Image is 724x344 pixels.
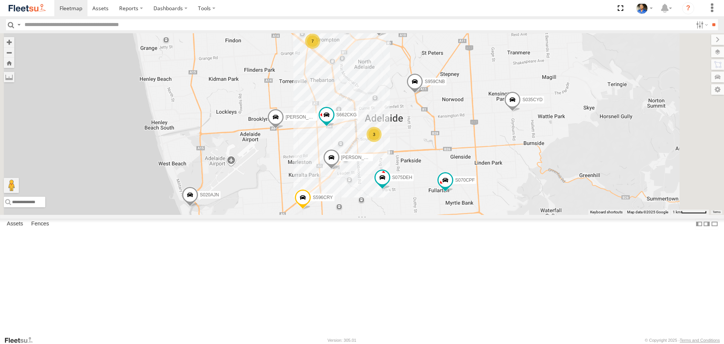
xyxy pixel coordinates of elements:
[670,210,709,215] button: Map scale: 1 km per 64 pixels
[4,37,14,47] button: Zoom in
[328,338,356,342] div: Version: 305.01
[3,219,27,230] label: Assets
[682,2,694,14] i: ?
[522,97,542,102] span: S035CYD
[341,155,379,160] span: [PERSON_NAME]
[425,79,445,84] span: S959CNB
[713,210,721,213] a: Terms
[711,84,724,95] label: Map Settings
[4,58,14,68] button: Zoom Home
[673,210,681,214] span: 1 km
[305,34,320,49] div: 7
[4,47,14,58] button: Zoom out
[200,192,219,197] span: S020AJN
[4,336,39,344] a: Visit our Website
[392,175,412,180] span: S075DEH
[336,112,357,117] span: S662CKG
[633,3,655,14] div: Matt Draper
[4,178,19,193] button: Drag Pegman onto the map to open Street View
[645,338,720,342] div: © Copyright 2025 -
[695,219,703,230] label: Dock Summary Table to the Left
[313,195,333,200] span: S596CRY
[28,219,53,230] label: Fences
[711,219,718,230] label: Hide Summary Table
[8,3,47,13] img: fleetsu-logo-horizontal.svg
[693,19,709,30] label: Search Filter Options
[4,72,14,82] label: Measure
[367,127,382,142] div: 3
[590,210,623,215] button: Keyboard shortcuts
[455,177,475,183] span: S070CPF
[16,19,22,30] label: Search Query
[285,115,323,120] span: [PERSON_NAME]
[680,338,720,342] a: Terms and Conditions
[703,219,710,230] label: Dock Summary Table to the Right
[627,210,668,214] span: Map data ©2025 Google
